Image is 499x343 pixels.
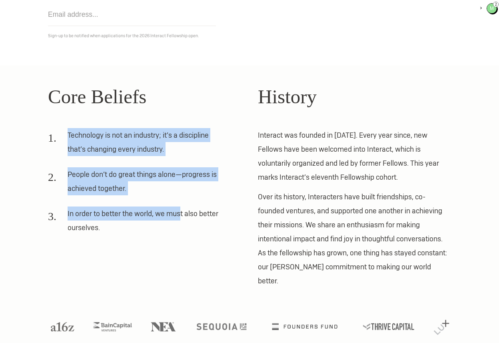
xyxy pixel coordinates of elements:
[48,167,224,201] li: People don’t do great things alone—progress is achieved together.
[258,190,451,288] p: Over its history, Interacters have built friendships, co-founded ventures, and supported one anot...
[487,4,497,13] curius: M
[196,323,246,330] img: Sequoia logo
[493,2,499,7] div: 2
[272,323,337,330] img: Founders Fund logo
[48,207,224,240] li: In order to better the world, we must also better ourselves.
[258,128,451,184] p: Interact was founded in [DATE]. Every year since, new Fellows have been welcomed into Interact, w...
[434,320,449,335] img: Lux Capital logo
[151,322,176,331] img: NEA logo
[93,322,132,331] img: Bain Capital Ventures logo
[363,323,414,330] img: Thrive Capital logo
[51,322,74,331] img: A16Z logo
[48,32,451,40] p: Sign-up to be notified when applications for the 2026 Interact Fellowship open.
[48,82,241,112] h2: Core Beliefs
[48,3,216,26] input: Email address...
[48,128,224,162] li: Technology is not an industry; it’s a discipline that’s changing every industry.
[258,82,451,112] h2: History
